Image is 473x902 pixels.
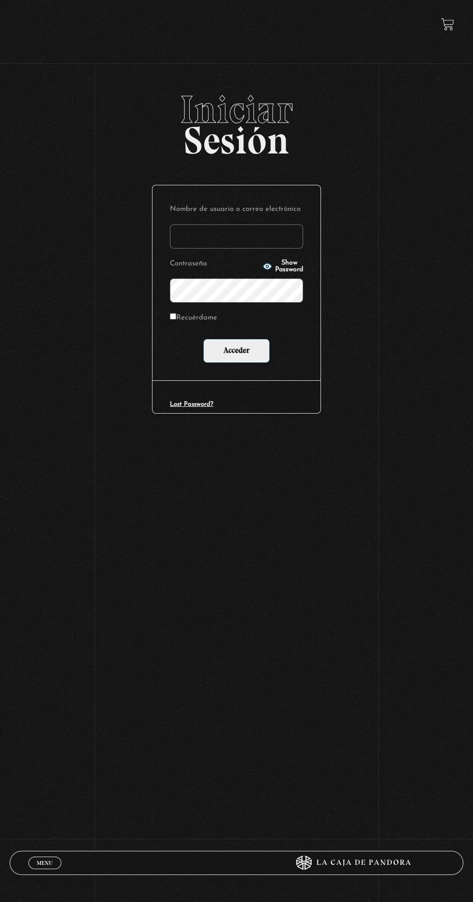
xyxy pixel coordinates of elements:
[263,260,303,273] button: Show Password
[10,90,464,129] span: Iniciar
[170,203,303,217] label: Nombre de usuario o correo electrónico
[170,257,260,271] label: Contraseña
[10,90,464,152] h2: Sesión
[203,339,270,363] input: Acceder
[170,313,176,319] input: Recuérdame
[170,311,217,325] label: Recuérdame
[441,18,454,31] a: View your shopping cart
[170,401,213,407] a: Lost Password?
[275,260,303,273] span: Show Password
